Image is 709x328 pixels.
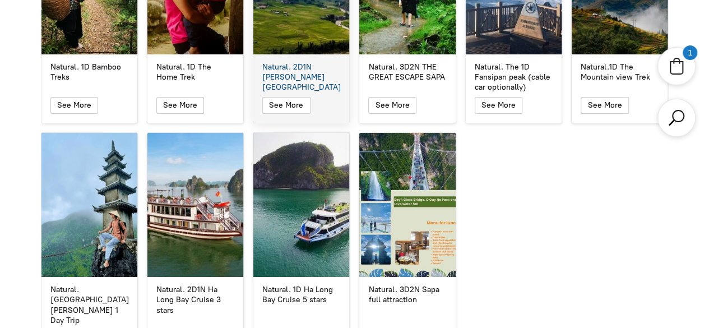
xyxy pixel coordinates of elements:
[587,100,622,110] span: See More
[147,62,243,82] a: Natural. 1D The Home Trek
[376,100,410,110] span: See More
[50,62,128,82] div: Natural. 1D Bamboo Treks
[41,285,137,326] a: Natural. [GEOGRAPHIC_DATA][PERSON_NAME] 1 Day Trip
[359,285,455,305] a: Natural. 3D2N Sapa full attraction
[156,285,234,316] div: Natural. 2D1N Ha Long Bay Cruise 3 stars
[147,285,243,316] a: Natural. 2D1N Ha Long Bay Cruise 3 stars
[163,100,197,110] span: See More
[581,62,659,82] div: Natural.1D The Mountain view Trek
[269,100,303,110] span: See More
[262,62,340,93] div: Natural. 2D1N [PERSON_NAME][GEOGRAPHIC_DATA]
[466,62,562,93] a: Natural. The 1D Fansipan peak (cable car optionally)
[253,133,349,277] a: Natural. 1D Ha Long Bay Cruise 5 stars
[262,285,340,305] div: Natural. 1D Ha Long Bay Cruise 5 stars
[50,97,98,114] button: See More
[147,133,243,277] a: Natural. 2D1N Ha Long Bay Cruise 3 stars
[683,46,697,59] div: 1
[41,62,137,82] a: Natural. 1D Bamboo Treks
[359,62,455,82] a: Natural. 3D2N THE GREAT ESCAPE SAPA
[572,62,668,82] a: Natural.1D The Mountain view Trek
[475,62,553,93] div: Natural. The 1D Fansipan peak (cable car optionally)
[368,285,446,305] div: Natural. 3D2N Sapa full attraction
[475,97,522,114] button: See More
[359,133,455,277] a: Natural. 3D2N Sapa full attraction
[57,100,91,110] span: See More
[253,62,349,93] a: Natural. 2D1N [PERSON_NAME][GEOGRAPHIC_DATA]
[657,47,696,85] div: Shopping cart
[253,285,349,305] a: Natural. 1D Ha Long Bay Cruise 5 stars
[50,285,128,326] div: Natural. [GEOGRAPHIC_DATA][PERSON_NAME] 1 Day Trip
[262,97,310,114] button: See More
[581,97,628,114] button: See More
[156,97,204,114] button: See More
[368,97,416,114] button: See More
[481,100,516,110] span: See More
[41,133,137,277] a: Natural. Ninh Binh 1 Day Trip
[156,62,234,82] div: Natural. 1D The Home Trek
[368,62,446,82] div: Natural. 3D2N THE GREAT ESCAPE SAPA
[666,108,687,128] a: Search products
